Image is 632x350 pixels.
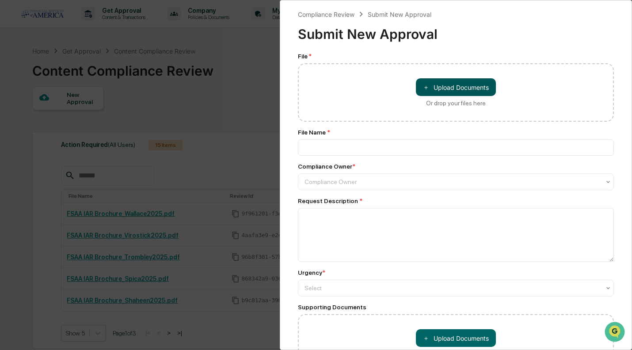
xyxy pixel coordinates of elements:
span: Preclearance [18,112,57,120]
p: How can we help? [9,19,161,33]
div: Submit New Approval [368,11,431,18]
span: Pylon [88,150,107,157]
div: Compliance Review [298,11,354,18]
iframe: Open customer support [604,321,628,345]
button: Or drop your files here [416,329,496,347]
div: Or drop your files here [426,100,486,107]
div: Submit New Approval [298,19,614,42]
div: Start new chat [30,68,145,77]
div: 🖐️ [9,112,16,119]
a: Powered byPylon [62,150,107,157]
div: Urgency [298,269,325,276]
input: Clear [23,40,146,50]
a: 🗄️Attestations [61,108,113,124]
div: Supporting Documents [298,304,614,311]
a: 🔎Data Lookup [5,125,59,141]
div: We're available if you need us! [30,77,112,84]
div: 🗄️ [64,112,71,119]
div: File [298,53,614,60]
span: ＋ [423,334,429,342]
img: 1746055101610-c473b297-6a78-478c-a979-82029cc54cd1 [9,68,25,84]
button: Or drop your files here [416,78,496,96]
div: Request Description [298,197,614,204]
span: Attestations [73,112,110,120]
a: 🖐️Preclearance [5,108,61,124]
span: Data Lookup [18,128,56,137]
div: 🔎 [9,129,16,136]
div: File Name [298,129,614,136]
button: Start new chat [150,70,161,81]
div: Compliance Owner [298,163,355,170]
span: ＋ [423,83,429,92]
